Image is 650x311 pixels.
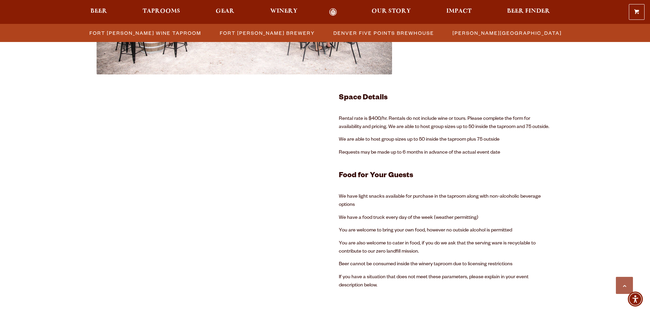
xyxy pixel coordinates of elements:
a: Our Story [367,8,415,16]
a: Taprooms [138,8,185,16]
a: [PERSON_NAME][GEOGRAPHIC_DATA] [448,28,565,38]
a: Beer Finder [503,8,554,16]
p: You are also welcome to cater in food, if you do we ask that the serving ware is recyclable to co... [339,240,554,256]
a: Denver Five Points Brewhouse [329,28,437,38]
p: Rental rate is $400/hr. Rentals do not include wine or tours. Please complete the form for availa... [339,115,554,131]
span: Fort [PERSON_NAME] Brewery [220,28,315,38]
p: We have light snacks available for purchase in the taproom along with non-alcoholic beverage options [339,193,554,209]
strong: Space Details [339,94,388,102]
p: Requests may be made up to 6 months in advance of the actual event date [339,149,554,157]
a: Gear [211,8,239,16]
a: Odell Home [320,8,346,16]
a: Beer [86,8,112,16]
span: Taprooms [143,9,180,14]
span: Beer Finder [507,9,550,14]
span: Beer [90,9,107,14]
span: Winery [270,9,298,14]
p: We have a food truck every day of the week (weather permitting) [339,214,554,222]
span: Fort [PERSON_NAME] Wine Taproom [89,28,201,38]
span: Our Story [372,9,411,14]
span: Denver Five Points Brewhouse [333,28,434,38]
span: [PERSON_NAME][GEOGRAPHIC_DATA] [452,28,562,38]
p: Beer cannot be consumed inside the winery taproom due to licensing restrictions [339,260,554,269]
a: Fort [PERSON_NAME] Brewery [216,28,318,38]
p: If you have a situation that does not meet these parameters, please explain in your event descrip... [339,273,554,290]
span: Gear [216,9,234,14]
iframe: Loading… [97,91,312,289]
span: Impact [446,9,472,14]
a: Impact [442,8,476,16]
a: Scroll to top [616,277,633,294]
strong: Food for Your Guests [339,172,413,180]
a: Winery [266,8,302,16]
a: Fort [PERSON_NAME] Wine Taproom [85,28,205,38]
p: You are welcome to bring your own food, however no outside alcohol is permitted [339,227,554,235]
div: Accessibility Menu [628,292,643,307]
p: We are able to host group sizes up to 50 inside the taproom plus 75 outside [339,136,554,144]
